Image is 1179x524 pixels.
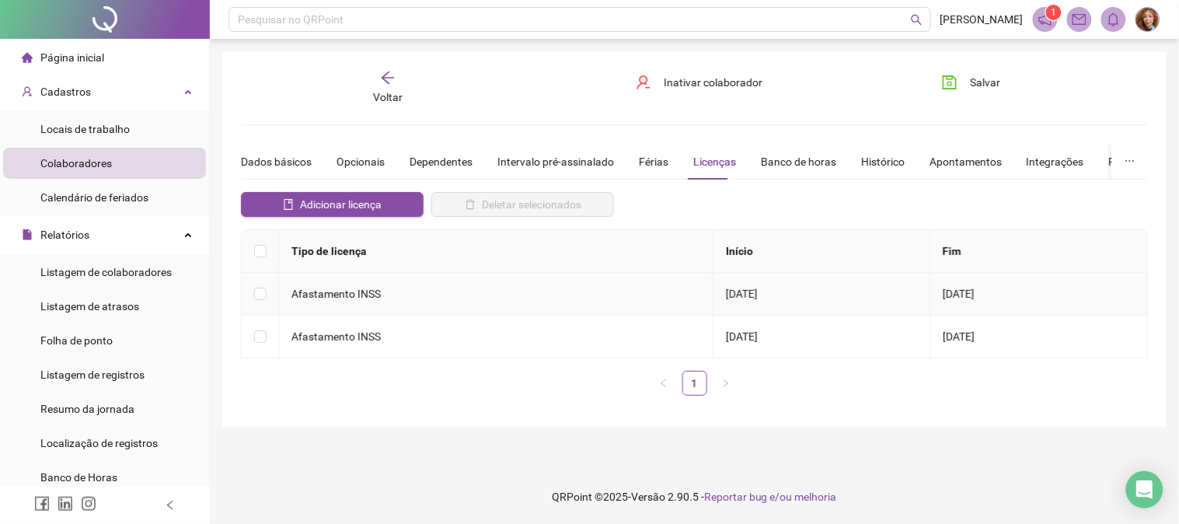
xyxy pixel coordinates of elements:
span: [DATE] [726,288,758,300]
span: Resumo da jornada [40,403,134,415]
button: right [713,371,738,396]
li: 1 [682,371,707,396]
span: file [22,229,33,240]
sup: 1 [1046,5,1062,20]
span: arrow-left [380,70,396,86]
span: Cadastros [40,86,91,98]
button: ellipsis [1112,144,1148,180]
span: user-add [22,86,33,97]
div: Licenças [693,153,736,170]
span: Folha de ponto [40,334,113,347]
span: Relatórios [40,229,89,241]
span: left [659,379,668,388]
span: linkedin [58,496,73,512]
li: Próxima página [713,371,738,396]
div: Integrações [1027,153,1084,170]
div: Open Intercom Messenger [1126,471,1163,508]
th: Tipo de licença [279,230,713,273]
th: Fim [931,230,1149,273]
span: Afastamento INSS [291,330,381,343]
img: 75204 [1136,8,1160,31]
div: Preferências [1109,153,1170,170]
span: instagram [81,496,96,512]
span: home [22,52,33,63]
span: [DATE] [726,330,758,343]
span: Reportar bug e/ou melhoria [704,491,837,503]
span: bell [1107,12,1121,26]
button: Inativar colaborador [624,70,774,95]
div: Férias [639,153,668,170]
div: Apontamentos [930,153,1002,170]
span: Listagem de atrasos [40,300,139,313]
a: 1 [683,372,706,395]
span: facebook [34,496,50,512]
div: Banco de horas [761,153,836,170]
span: Salvar [970,74,1000,91]
span: Banco de Horas [40,471,117,484]
span: [DATE] [944,288,975,300]
span: Locais de trabalho [40,123,130,135]
div: Opcionais [337,153,385,170]
div: Dados básicos [241,153,312,170]
span: notification [1038,12,1052,26]
span: Calendário de feriados [40,191,148,204]
span: Página inicial [40,51,104,64]
span: left [165,500,176,511]
span: Adicionar licença [300,196,382,213]
span: Localização de registros [40,437,158,449]
span: ellipsis [1125,155,1135,166]
span: Listagem de registros [40,369,145,381]
span: user-delete [636,75,651,90]
span: Colaboradores [40,157,112,169]
span: Inativar colaborador [664,74,762,91]
button: Deletar selecionados [431,192,614,217]
button: Salvar [930,70,1012,95]
span: save [942,75,958,90]
th: Início [713,230,931,273]
span: right [721,379,731,388]
span: 1 [1052,7,1057,18]
span: Versão [631,491,665,503]
div: Dependentes [410,153,473,170]
button: left [651,371,676,396]
span: Afastamento INSS [291,288,381,300]
div: Histórico [861,153,905,170]
div: Intervalo pré-assinalado [497,153,614,170]
footer: QRPoint © 2025 - 2.90.5 - [210,470,1179,524]
button: Adicionar licença [241,192,424,217]
span: mail [1073,12,1087,26]
span: Voltar [373,91,403,103]
span: [PERSON_NAME] [940,11,1024,28]
span: search [911,14,923,26]
span: [DATE] [944,330,975,343]
span: book [283,199,294,210]
li: Página anterior [651,371,676,396]
span: Listagem de colaboradores [40,266,172,278]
